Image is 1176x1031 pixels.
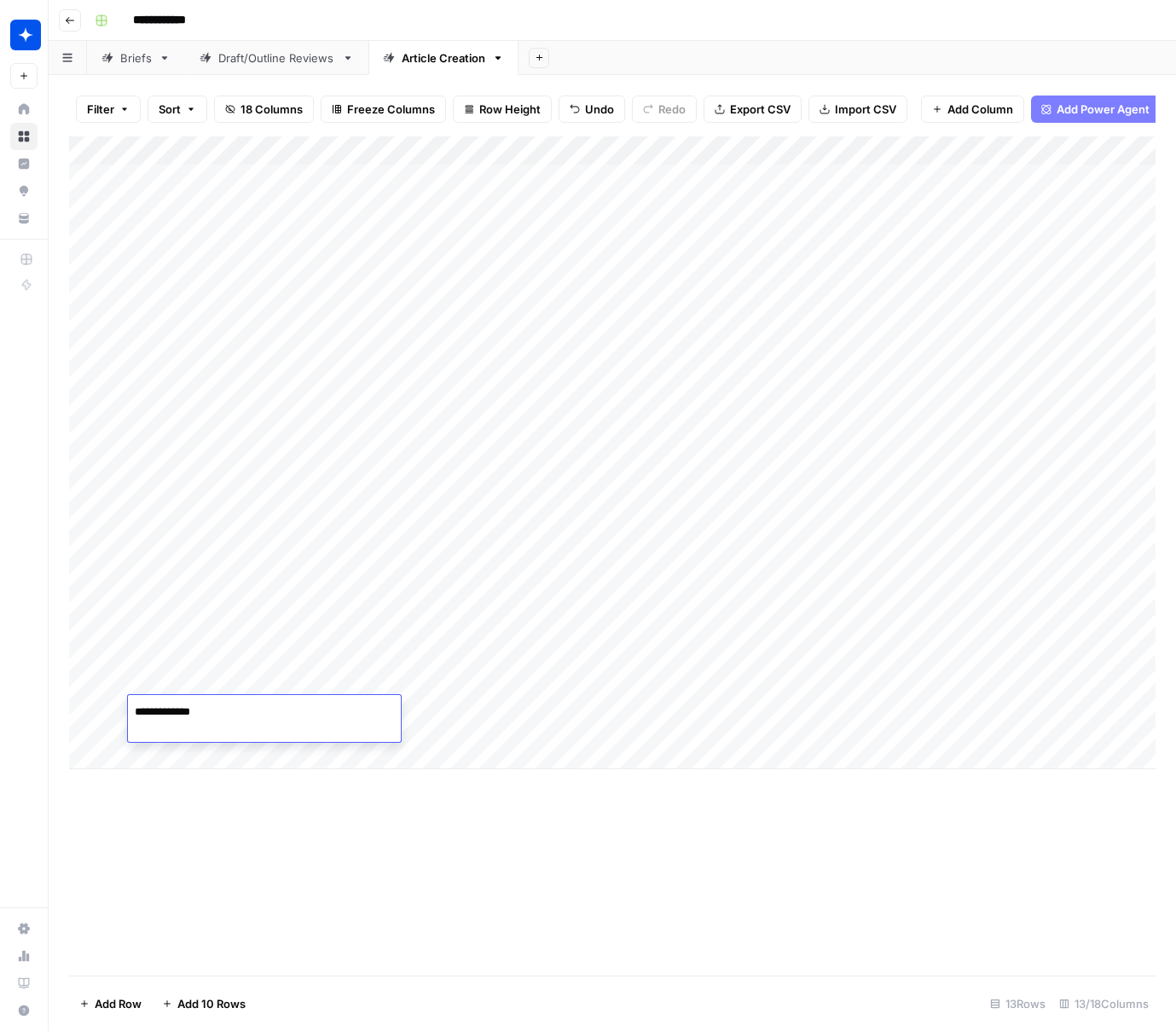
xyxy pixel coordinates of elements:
[87,101,114,118] span: Filter
[95,995,142,1012] span: Add Row
[240,101,303,118] span: 18 Columns
[10,150,38,177] a: Insights
[658,101,686,118] span: Redo
[10,177,38,205] a: Opportunities
[479,101,541,118] span: Row Height
[632,96,697,123] button: Redo
[159,101,181,118] span: Sort
[10,997,38,1024] button: Help + Support
[10,942,38,970] a: Usage
[559,96,625,123] button: Undo
[185,41,368,75] a: Draft/Outline Reviews
[347,101,435,118] span: Freeze Columns
[983,990,1052,1017] div: 13 Rows
[69,990,152,1017] button: Add Row
[10,205,38,232] a: Your Data
[585,101,614,118] span: Undo
[453,96,552,123] button: Row Height
[10,970,38,997] a: Learning Hub
[177,995,246,1012] span: Add 10 Rows
[808,96,907,123] button: Import CSV
[321,96,446,123] button: Freeze Columns
[10,123,38,150] a: Browse
[704,96,802,123] button: Export CSV
[730,101,791,118] span: Export CSV
[76,96,141,123] button: Filter
[921,96,1024,123] button: Add Column
[368,41,518,75] a: Article Creation
[1031,96,1160,123] button: Add Power Agent
[87,41,185,75] a: Briefs
[214,96,314,123] button: 18 Columns
[402,49,485,67] div: Article Creation
[10,96,38,123] a: Home
[1052,990,1156,1017] div: 13/18 Columns
[947,101,1013,118] span: Add Column
[120,49,152,67] div: Briefs
[148,96,207,123] button: Sort
[835,101,896,118] span: Import CSV
[152,990,256,1017] button: Add 10 Rows
[218,49,335,67] div: Draft/Outline Reviews
[10,14,38,56] button: Workspace: Wiz
[10,915,38,942] a: Settings
[1057,101,1150,118] span: Add Power Agent
[10,20,41,50] img: Wiz Logo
